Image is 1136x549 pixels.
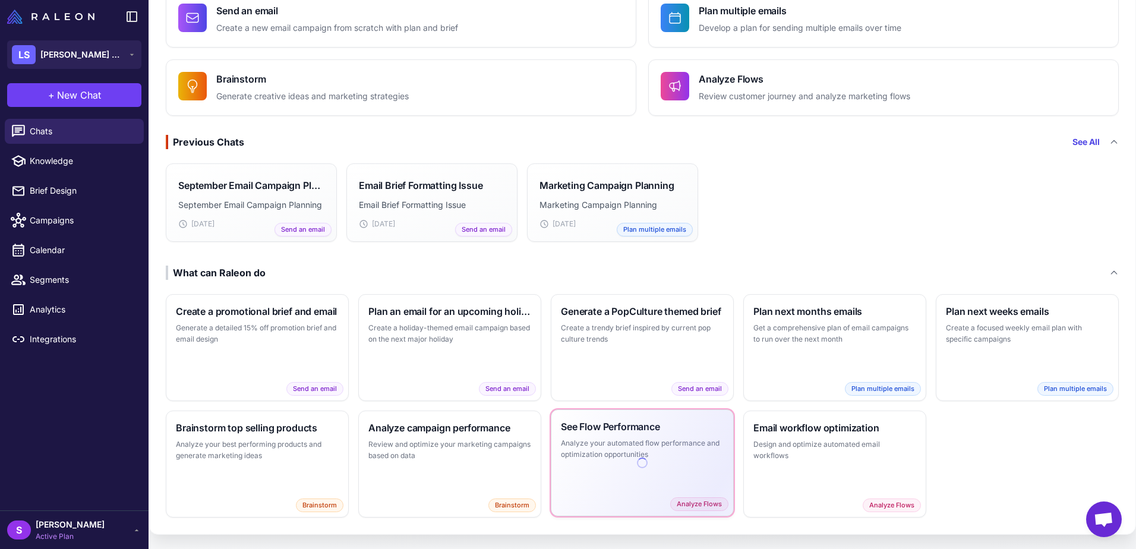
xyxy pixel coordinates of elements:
span: Active Plan [36,531,105,542]
button: Plan next months emailsGet a comprehensive plan of email campaigns to run over the next monthPlan... [743,294,926,401]
span: Chats [30,125,134,138]
div: [DATE] [359,219,505,229]
span: [PERSON_NAME] [36,518,105,531]
p: Generate creative ideas and marketing strategies [216,90,409,103]
a: Brief Design [5,178,144,203]
h3: Marketing Campaign Planning [539,178,674,193]
span: Send an email [671,382,728,396]
p: Generate a detailed 15% off promotion brief and email design [176,322,339,345]
a: Knowledge [5,149,144,173]
span: Brainstorm [488,498,536,512]
p: Create a focused weekly email plan with specific campaigns [946,322,1109,345]
button: +New Chat [7,83,141,107]
span: Integrations [30,333,134,346]
a: Analytics [5,297,144,322]
span: + [48,88,55,102]
div: [DATE] [178,219,324,229]
div: Previous Chats [166,135,244,149]
button: Email workflow optimizationDesign and optimize automated email workflowsAnalyze Flows [743,411,926,518]
a: Calendar [5,238,144,263]
span: Calendar [30,244,134,257]
p: Create a holiday-themed email campaign based on the next major holiday [368,322,531,345]
p: Create a trendy brief inspired by current pop culture trends [561,322,724,345]
p: Review and optimize your marketing campaigns based on data [368,438,531,462]
h3: Create a promotional brief and email [176,304,339,318]
p: Analyze your best performing products and generate marketing ideas [176,438,339,462]
div: What can Raleon do [166,266,266,280]
button: Create a promotional brief and emailGenerate a detailed 15% off promotion brief and email designS... [166,294,349,401]
span: Send an email [479,382,536,396]
a: Campaigns [5,208,144,233]
h3: Analyze campaign performance [368,421,531,435]
h3: Generate a PopCulture themed brief [561,304,724,318]
p: September Email Campaign Planning [178,198,324,212]
button: Analyze FlowsReview customer journey and analyze marketing flows [648,59,1119,116]
p: Get a comprehensive plan of email campaigns to run over the next month [753,322,916,345]
button: See Flow PerformanceAnalyze your automated flow performance and optimization opportunitiesAnalyze... [551,409,734,516]
button: Brainstorm top selling productsAnalyze your best performing products and generate marketing ideas... [166,411,349,518]
div: [DATE] [539,219,686,229]
span: Analyze Flows [670,497,728,511]
h3: September Email Campaign Planning [178,178,324,193]
button: Plan an email for an upcoming holidayCreate a holiday-themed email campaign based on the next maj... [358,294,541,401]
h4: Brainstorm [216,72,409,86]
h3: Plan an email for an upcoming holiday [368,304,531,318]
span: [PERSON_NAME] Superfood [40,48,124,61]
h3: Brainstorm top selling products [176,421,339,435]
span: Analytics [30,303,134,316]
p: Marketing Campaign Planning [539,198,686,212]
span: Send an email [286,382,343,396]
span: Analyze Flows [863,498,921,512]
a: Segments [5,267,144,292]
h3: Plan next weeks emails [946,304,1109,318]
span: Send an email [274,223,332,236]
p: Create a new email campaign from scratch with plan and brief [216,21,458,35]
button: Analyze campaign performanceReview and optimize your marketing campaigns based on dataBrainstorm [358,411,541,518]
h3: Plan next months emails [753,304,916,318]
p: Design and optimize automated email workflows [753,438,916,462]
span: Brief Design [30,184,134,197]
h4: Analyze Flows [699,72,910,86]
a: Integrations [5,327,144,352]
span: Send an email [455,223,512,236]
h3: Email workflow optimization [753,421,916,435]
span: Plan multiple emails [617,223,693,236]
span: Knowledge [30,154,134,168]
p: Analyze your automated flow performance and optimization opportunities [561,437,724,460]
p: Review customer journey and analyze marketing flows [699,90,910,103]
span: Plan multiple emails [845,382,921,396]
h4: Send an email [216,4,458,18]
img: Raleon Logo [7,10,94,24]
button: BrainstormGenerate creative ideas and marketing strategies [166,59,636,116]
a: See All [1072,135,1100,149]
span: New Chat [57,88,101,102]
p: Email Brief Formatting Issue [359,198,505,212]
button: Generate a PopCulture themed briefCreate a trendy brief inspired by current pop culture trendsSen... [551,294,734,401]
a: Chats [5,119,144,144]
button: Plan next weeks emailsCreate a focused weekly email plan with specific campaignsPlan multiple emails [936,294,1119,401]
h3: See Flow Performance [561,419,724,434]
span: Campaigns [30,214,134,227]
a: Raleon Logo [7,10,99,24]
span: Brainstorm [296,498,343,512]
div: S [7,520,31,539]
p: Develop a plan for sending multiple emails over time [699,21,901,35]
button: LS[PERSON_NAME] Superfood [7,40,141,69]
span: Segments [30,273,134,286]
span: Plan multiple emails [1037,382,1113,396]
h4: Plan multiple emails [699,4,901,18]
a: Open chat [1086,501,1122,537]
h3: Email Brief Formatting Issue [359,178,483,193]
div: LS [12,45,36,64]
